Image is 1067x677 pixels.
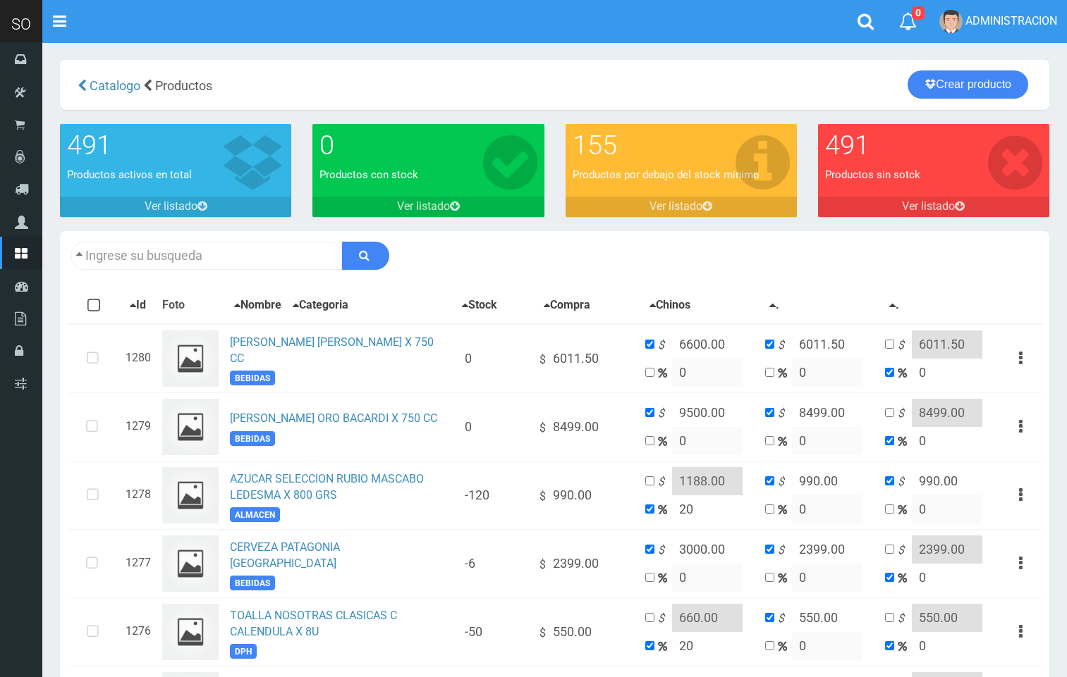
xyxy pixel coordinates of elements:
button: Compra [539,297,595,314]
a: CERVEZA PATAGONIA [GEOGRAPHIC_DATA] [230,540,340,570]
i: $ [778,337,792,354]
span: BEBIDAS [230,431,275,446]
i: $ [658,406,672,422]
th: Foto [157,287,224,324]
a: AZUCAR SELECCION RUBIO MASCABO LEDESMA X 800 GRS [230,472,424,502]
a: TOALLA NOSOTRAS CLASICAS C CALENDULA X 8U [230,609,397,638]
font: Ver listado [145,199,197,213]
td: $ [534,597,640,666]
span: BEBIDAS [230,576,275,590]
i: $ [898,337,912,354]
i: $ [778,611,792,627]
i: $ [898,474,912,490]
a: Ver listado [818,197,1049,217]
td: 1280 [120,324,157,393]
font: 155 [573,130,617,161]
i: $ [658,337,672,354]
button: Nombre [230,297,286,314]
img: ... [162,604,219,660]
span: Productos [155,78,212,93]
i: $ [898,406,912,422]
td: 1276 [120,597,157,666]
i: $ [898,542,912,559]
img: ... [162,399,219,455]
td: $ [534,324,640,393]
i: $ [898,611,912,627]
button: . [765,297,784,314]
span: 0 [912,6,925,20]
td: 1278 [120,461,157,529]
font: Productos sin sotck [825,168,920,181]
i: $ [658,474,672,490]
span: ADMINISTRACION [965,14,1057,27]
button: Categoria [288,297,353,314]
span: Catalogo [90,78,140,93]
img: ... [162,330,219,387]
font: 0 [319,130,334,161]
span: BEBIDAS [230,371,275,385]
a: Crear producto [908,70,1028,99]
i: $ [658,611,672,627]
button: . [885,297,903,314]
a: [PERSON_NAME] [PERSON_NAME] X 750 CC [230,335,434,365]
td: $ [534,529,640,597]
img: ... [162,535,219,592]
font: 491 [825,130,870,161]
input: Ingrese su busqueda [71,242,343,270]
button: Id [126,297,150,314]
td: $ [534,461,640,529]
img: ... [162,467,219,523]
td: $ [534,392,640,461]
font: 491 [67,130,111,161]
font: Ver listado [397,199,450,213]
font: Ver listado [650,199,702,213]
button: Stock [458,297,501,314]
font: Ver listado [902,199,955,213]
font: Productos con stock [319,168,418,181]
a: [PERSON_NAME] ORO BACARDI X 750 CC [230,411,437,425]
span: ALMACEN [230,507,280,522]
i: $ [778,406,792,422]
i: $ [658,542,672,559]
a: Ver listado [566,197,797,217]
img: User Image [939,10,963,33]
i: $ [778,542,792,559]
td: 1279 [120,392,157,461]
span: DPH [230,644,257,659]
a: Ver listado [60,197,291,217]
a: Ver listado [312,197,544,217]
font: Productos activos en total [67,168,192,181]
a: Catalogo [87,78,140,93]
font: Productos por debajo del stock minimo [573,168,760,181]
button: Chinos [645,297,695,314]
td: 1277 [120,529,157,597]
i: $ [778,474,792,490]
